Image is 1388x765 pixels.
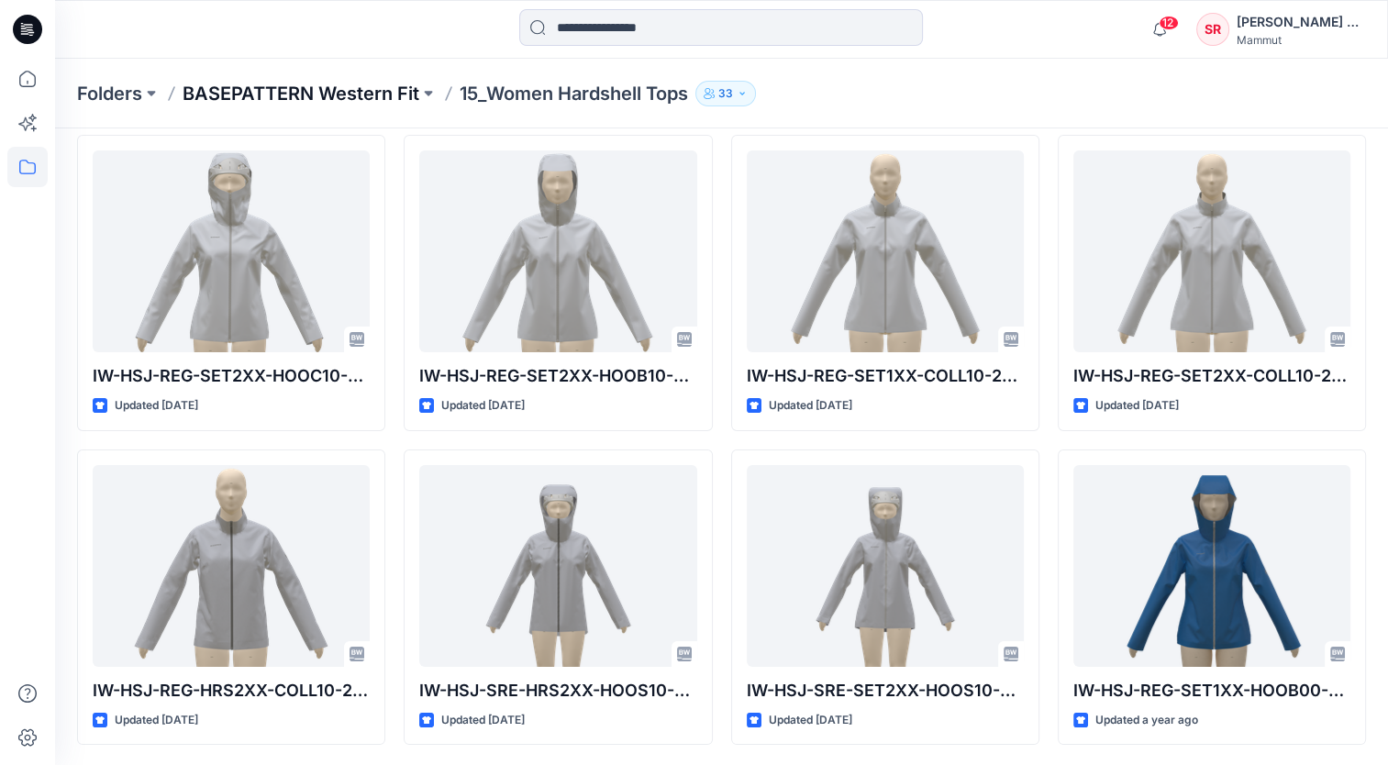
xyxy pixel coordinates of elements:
[747,363,1024,389] p: IW-HSJ-REG-SET1XX-COLL10-2023-06
[1073,465,1350,667] a: IW-HSJ-REG-SET1XX-HOOB00-2021-01
[441,396,525,416] p: Updated [DATE]
[747,465,1024,667] a: IW-HSJ-SRE-SET2XX-HOOS10-2021-01
[769,711,852,730] p: Updated [DATE]
[1073,678,1350,704] p: IW-HSJ-REG-SET1XX-HOOB00-2021-01
[115,711,198,730] p: Updated [DATE]
[93,465,370,667] a: IW-HSJ-REG-HRS2XX-COLL10-2024-09
[1237,11,1365,33] div: [PERSON_NAME] Ripegutu
[93,678,370,704] p: IW-HSJ-REG-HRS2XX-COLL10-2024-09
[1095,711,1198,730] p: Updated a year ago
[93,363,370,389] p: IW-HSJ-REG-SET2XX-HOOC10-2024-12
[419,465,696,667] a: IW-HSJ-SRE-HRS2XX-HOOS10-2024-11
[1073,150,1350,352] a: IW-HSJ-REG-SET2XX-COLL10-2023-06
[747,678,1024,704] p: IW-HSJ-SRE-SET2XX-HOOS10-2021-01
[115,396,198,416] p: Updated [DATE]
[1237,33,1365,47] div: Mammut
[747,150,1024,352] a: IW-HSJ-REG-SET1XX-COLL10-2023-06
[419,363,696,389] p: IW-HSJ-REG-SET2XX-HOOB10-2021-01
[769,396,852,416] p: Updated [DATE]
[1159,16,1179,30] span: 12
[93,150,370,352] a: IW-HSJ-REG-SET2XX-HOOC10-2024-12
[77,81,142,106] a: Folders
[183,81,419,106] a: BASEPATTERN Western Fit
[441,711,525,730] p: Updated [DATE]
[718,83,733,104] p: 33
[1073,363,1350,389] p: IW-HSJ-REG-SET2XX-COLL10-2023-06
[1095,396,1179,416] p: Updated [DATE]
[419,678,696,704] p: IW-HSJ-SRE-HRS2XX-HOOS10-2024-11
[460,81,688,106] p: 15_Women Hardshell Tops
[419,150,696,352] a: IW-HSJ-REG-SET2XX-HOOB10-2021-01
[1196,13,1229,46] div: SR
[695,81,756,106] button: 33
